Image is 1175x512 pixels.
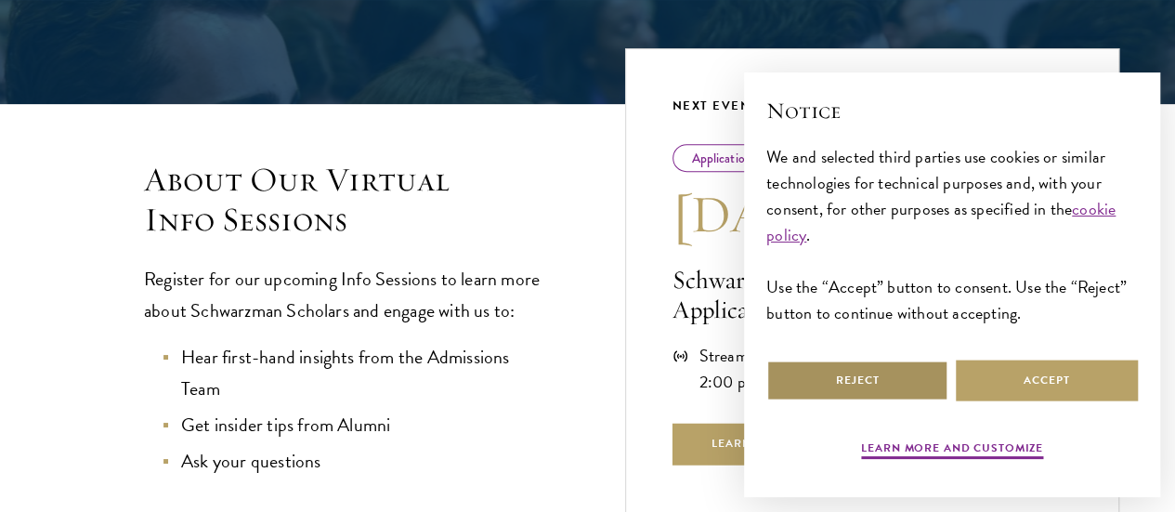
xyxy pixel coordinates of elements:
button: Accept [956,360,1138,401]
li: Get insider tips from Alumni [163,409,551,440]
div: Application Walkthroughs [672,144,847,172]
div: We and selected third parties use cookies or similar technologies for technical purposes and, wit... [766,144,1138,327]
a: cookie policy [766,196,1116,247]
div: Stream [699,343,802,369]
h2: Notice [766,95,1138,126]
div: Next Event [672,96,1073,116]
div: 2:00 p.m. EDT [699,369,802,395]
li: Hear first-hand insights from the Admissions Team [163,341,551,404]
li: Ask your questions [163,445,551,477]
p: Register for our upcoming Info Sessions to learn more about Schwarzman Scholars and engage with u... [144,263,551,326]
h3: [DATE] [672,181,1073,246]
button: Reject [766,360,948,401]
h3: About Our Virtual Info Sessions [144,160,551,240]
span: Learn More [672,423,831,465]
p: Schwarzman Scholars U.S./Global Application Walkthrough [672,265,1073,324]
button: Learn more and customize [861,440,1043,462]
